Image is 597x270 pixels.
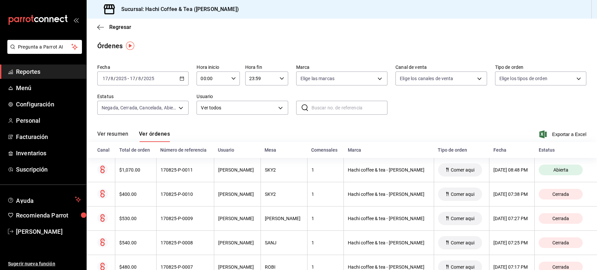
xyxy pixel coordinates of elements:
[550,216,572,221] span: Cerrada
[139,131,170,142] button: Ver órdenes
[16,100,81,109] span: Configuración
[110,76,114,81] input: --
[348,167,430,173] div: Hachi coffee & tea - [PERSON_NAME]
[495,65,586,69] label: Tipo de orden
[161,167,210,173] div: 170825-P-0011
[119,167,152,173] div: $1,070.00
[16,67,81,76] span: Reportes
[311,101,387,114] input: Buscar no. de referencia
[218,147,257,153] div: Usuario
[97,41,123,51] div: Órdenes
[97,131,128,142] button: Ver resumen
[245,65,288,69] label: Hora fin
[7,40,82,54] button: Pregunta a Parrot AI
[311,192,339,197] div: 1
[265,147,303,153] div: Mesa
[16,132,81,141] span: Facturación
[311,167,339,173] div: 1
[97,24,131,30] button: Regresar
[448,216,477,221] span: Comer aqui
[348,216,430,221] div: Hachi coffee & tea - [PERSON_NAME]
[119,192,152,197] div: $400.00
[18,44,72,51] span: Pregunta a Parrot AI
[130,76,136,81] input: --
[218,264,257,270] div: [PERSON_NAME]
[550,264,572,270] span: Cerrada
[143,76,155,81] input: ----
[141,76,143,81] span: /
[16,149,81,158] span: Inventarios
[348,240,430,245] div: Hachi coffee & tea - [PERSON_NAME]
[16,83,81,92] span: Menú
[73,17,79,23] button: open_drawer_menu
[138,76,141,81] input: --
[97,147,111,153] div: Canal
[160,147,210,153] div: Número de referencia
[493,216,530,221] div: [DATE] 07:27 PM
[448,240,477,245] span: Comer aqui
[16,196,72,203] span: Ayuda
[97,65,189,69] label: Fecha
[218,167,257,173] div: [PERSON_NAME]
[438,147,485,153] div: Tipo de orden
[8,260,81,267] span: Sugerir nueva función
[448,264,477,270] span: Comer aqui
[97,94,189,99] label: Estatus
[499,75,547,82] span: Elige los tipos de orden
[311,216,339,221] div: 1
[311,264,339,270] div: 1
[539,147,586,153] div: Estatus
[541,130,586,138] button: Exportar a Excel
[97,131,170,142] div: navigation tabs
[119,216,152,221] div: $530.00
[16,165,81,174] span: Suscripción
[197,94,288,99] label: Usuario
[296,65,387,69] label: Marca
[197,65,240,69] label: Hora inicio
[161,216,210,221] div: 170825-P-0009
[493,240,530,245] div: [DATE] 07:25 PM
[448,167,477,173] span: Comer aqui
[493,264,530,270] div: [DATE] 07:17 PM
[119,147,152,153] div: Total de orden
[161,240,210,245] div: 170825-P-0008
[265,167,303,173] div: SKY2
[265,192,303,197] div: SKY2
[551,167,571,173] span: Abierta
[300,75,334,82] span: Elige las marcas
[126,42,134,50] img: Tooltip marker
[395,65,487,69] label: Canal de venta
[108,76,110,81] span: /
[16,116,81,125] span: Personal
[265,264,303,270] div: ROBI
[136,76,138,81] span: /
[348,264,430,270] div: Hachi coffee & tea - [PERSON_NAME]
[16,211,81,220] span: Recomienda Parrot
[201,104,276,111] span: Ver todos
[109,24,131,30] span: Regresar
[16,227,81,236] span: [PERSON_NAME]
[265,216,303,221] div: [PERSON_NAME]
[348,147,430,153] div: Marca
[448,192,477,197] span: Comer aqui
[311,147,339,153] div: Comensales
[119,264,152,270] div: $480.00
[493,192,530,197] div: [DATE] 07:38 PM
[400,75,453,82] span: Elige los canales de venta
[161,192,210,197] div: 170825-P-0010
[5,48,82,55] a: Pregunta a Parrot AI
[128,76,129,81] span: -
[102,104,176,111] span: Negada, Cerrada, Cancelada, Abierta
[119,240,152,245] div: $540.00
[161,264,210,270] div: 170825-P-0007
[550,240,572,245] span: Cerrada
[116,5,239,13] h3: Sucursal: Hachi Coffee & Tea ([PERSON_NAME])
[311,240,339,245] div: 1
[218,216,257,221] div: [PERSON_NAME]
[218,240,257,245] div: [PERSON_NAME]
[493,147,531,153] div: Fecha
[116,76,127,81] input: ----
[265,240,303,245] div: SANJ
